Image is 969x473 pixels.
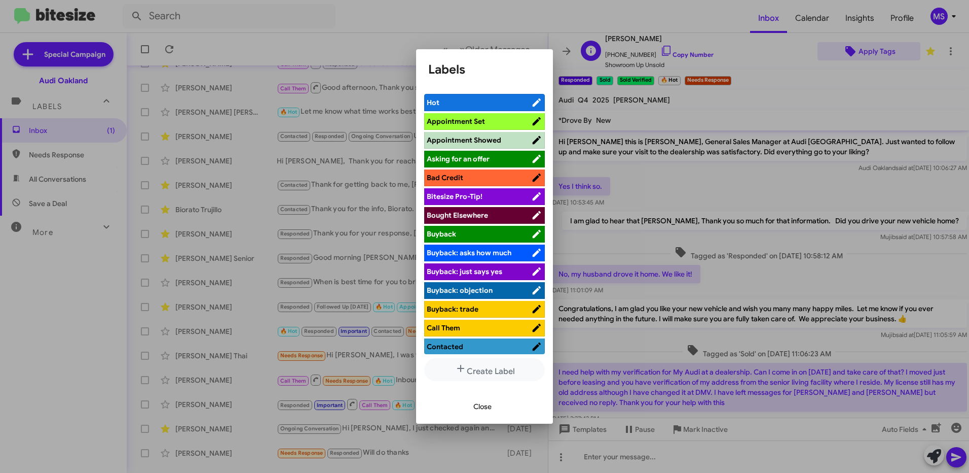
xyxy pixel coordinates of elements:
button: Close [465,397,500,416]
span: Buyback: just says yes [427,267,502,276]
span: Contacted [427,342,463,351]
span: Appointment Set [427,117,485,126]
span: Bitesize Pro-Tip! [427,192,482,201]
span: Close [473,397,492,416]
span: Call Them [427,323,460,332]
span: Appointment Showed [427,136,501,145]
h1: Labels [428,61,541,78]
span: Hot [427,98,439,107]
span: Buyback: trade [427,305,478,314]
span: Bad Credit [427,173,463,182]
span: Buyback [427,229,456,239]
button: Create Label [424,358,545,381]
span: Buyback: asks how much [427,248,511,257]
span: Buyback: objection [427,286,493,295]
span: Asking for an offer [427,154,490,163]
span: Bought Elsewhere [427,211,488,220]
